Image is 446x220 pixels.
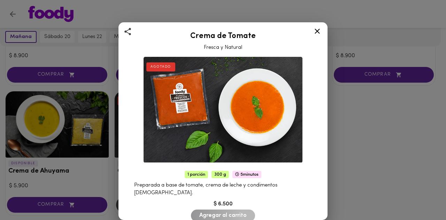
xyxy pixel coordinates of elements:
h2: Crema de Tomate [127,32,319,40]
span: 1 porción [185,171,208,178]
span: 5 minutos [232,171,261,178]
div: AGOTADO [146,62,175,71]
img: Crema de Tomate [144,57,302,163]
span: Preparada a base de tomate, crema de leche y condimentos [DEMOGRAPHIC_DATA]. [134,183,277,195]
iframe: Messagebird Livechat Widget [406,180,439,213]
span: Fresca y Natural [204,45,242,50]
div: $ 6.500 [127,200,319,208]
span: 300 g [212,171,229,178]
